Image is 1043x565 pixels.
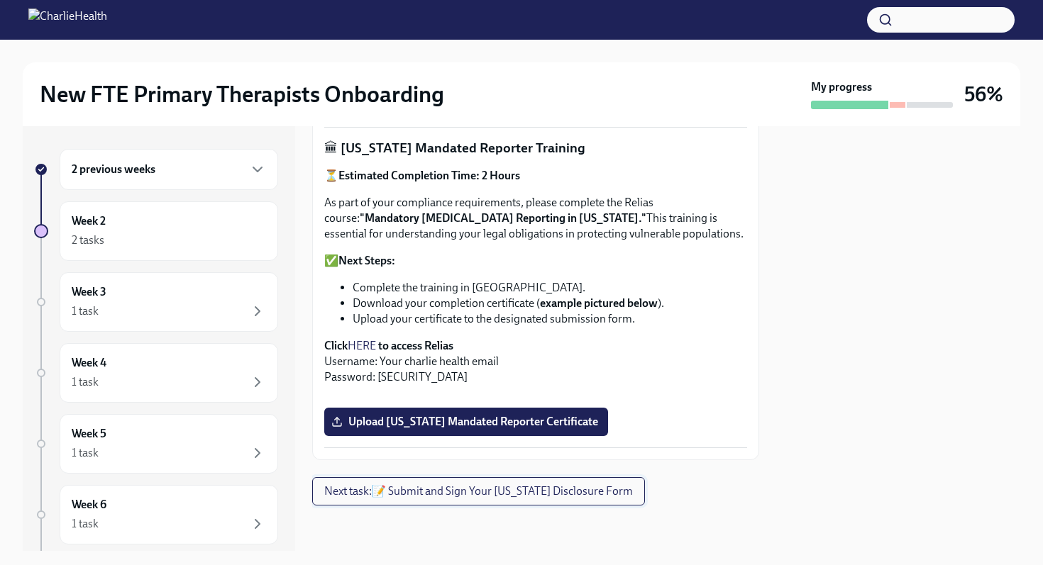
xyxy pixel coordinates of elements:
[72,233,104,248] div: 2 tasks
[353,311,747,327] li: Upload your certificate to the designated submission form.
[72,213,106,229] h6: Week 2
[348,339,376,352] a: HERE
[540,296,658,310] strong: example pictured below
[353,296,747,311] li: Download your completion certificate ( ).
[338,169,520,182] strong: Estimated Completion Time: 2 Hours
[324,338,747,385] p: Username: Your charlie health email Password: [SECURITY_DATA]
[72,516,99,532] div: 1 task
[338,254,395,267] strong: Next Steps:
[324,408,608,436] label: Upload [US_STATE] Mandated Reporter Certificate
[72,284,106,300] h6: Week 3
[360,211,646,225] strong: "Mandatory [MEDICAL_DATA] Reporting in [US_STATE]."
[72,355,106,371] h6: Week 4
[324,484,633,498] span: Next task : 📝 Submit and Sign Your [US_STATE] Disclosure Form
[72,426,106,442] h6: Week 5
[324,195,747,242] p: As part of your compliance requirements, please complete the Relias course: This training is esse...
[72,445,99,461] div: 1 task
[324,339,348,352] strong: Click
[34,272,278,332] a: Week 31 task
[34,343,278,403] a: Week 41 task
[811,79,872,95] strong: My progress
[964,82,1003,107] h3: 56%
[34,485,278,544] a: Week 61 task
[324,168,747,184] p: ⏳
[324,253,747,269] p: ✅
[34,414,278,474] a: Week 51 task
[40,80,444,108] h2: New FTE Primary Therapists Onboarding
[72,162,155,177] h6: 2 previous weeks
[334,415,598,429] span: Upload [US_STATE] Mandated Reporter Certificate
[378,339,453,352] strong: to access Relias
[353,280,747,296] li: Complete the training in [GEOGRAPHIC_DATA].
[72,497,106,513] h6: Week 6
[324,139,747,157] p: 🏛 [US_STATE] Mandated Reporter Training
[72,374,99,390] div: 1 task
[72,303,99,319] div: 1 task
[60,149,278,190] div: 2 previous weeks
[28,9,107,31] img: CharlieHealth
[34,201,278,261] a: Week 22 tasks
[312,477,645,505] button: Next task:📝 Submit and Sign Your [US_STATE] Disclosure Form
